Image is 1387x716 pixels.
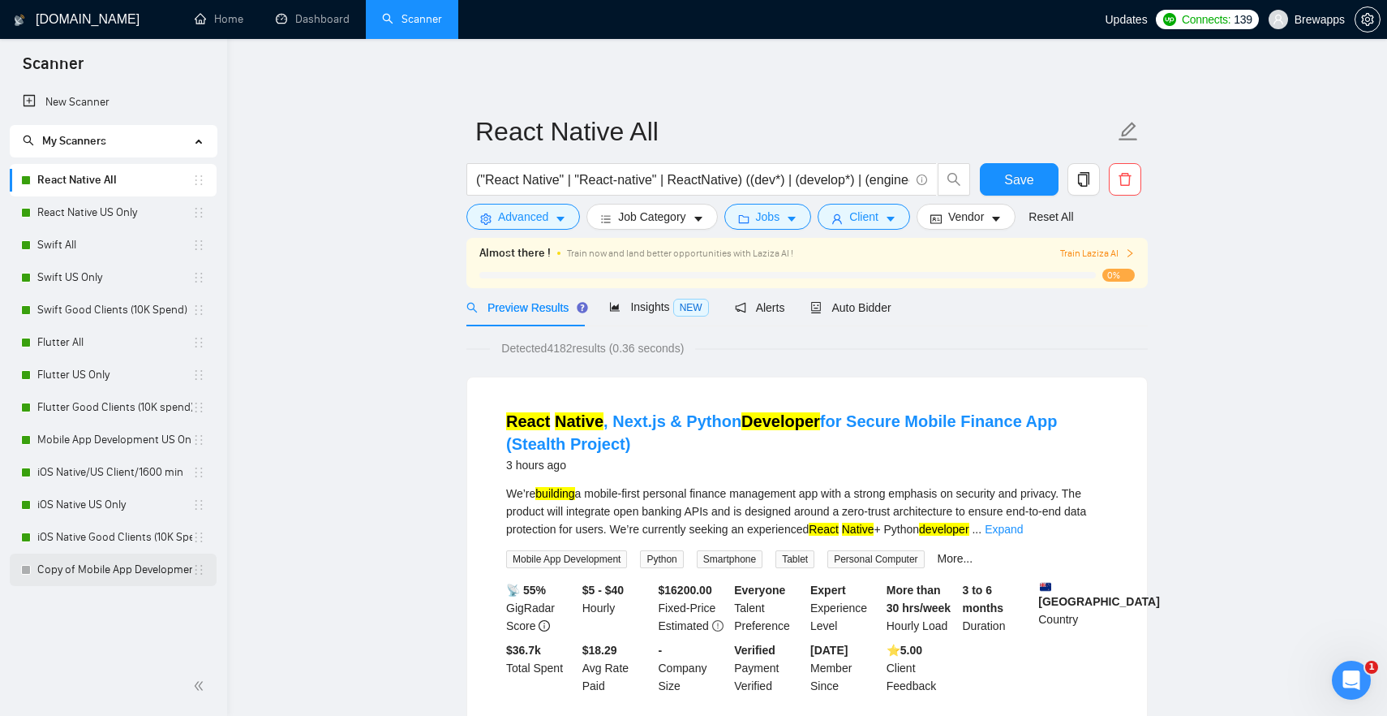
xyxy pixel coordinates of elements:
a: New Scanner [23,86,204,119]
b: $ 16200.00 [659,584,712,597]
b: 3 to 6 months [963,584,1004,615]
span: Smartphone [697,550,762,568]
b: More than 30 hrs/week [887,584,951,615]
span: info-circle [917,175,927,185]
span: holder [192,271,205,284]
b: Everyone [734,584,785,597]
span: holder [192,563,205,576]
span: search [938,172,969,187]
span: notification [735,302,746,313]
b: 📡 55% [506,584,546,597]
button: search [938,163,970,196]
span: ... [972,523,981,536]
span: setting [480,213,492,225]
img: logo [14,7,25,33]
span: copy [1068,172,1099,187]
li: Mobile App Development US Only [10,424,217,456]
a: React Native US Only [37,196,192,229]
span: area-chart [609,301,620,313]
span: Almost there ! [479,244,551,262]
iframe: Intercom live chat [1332,661,1371,700]
span: Auto Bidder [810,301,891,314]
span: Connects: [1182,11,1230,28]
a: Mobile App Development US Only [37,424,192,456]
span: caret-down [885,213,896,225]
a: Copy of Mobile App Development US Only [37,554,192,586]
span: caret-down [990,213,1002,225]
div: Country [1035,581,1111,635]
li: Flutter US Only [10,359,217,391]
span: double-left [193,678,209,694]
b: Verified [734,644,775,657]
span: Alerts [735,301,785,314]
button: delete [1109,163,1141,196]
mark: Native [555,412,603,430]
span: user [1273,14,1284,25]
span: Job Category [618,208,685,226]
mark: developer [919,523,969,536]
b: $ 36.7k [506,644,541,657]
b: $18.29 [582,644,617,657]
b: [GEOGRAPHIC_DATA] [1038,581,1160,608]
li: iOS Native US Only [10,489,217,521]
span: My Scanners [42,134,106,148]
span: Scanner [10,52,97,86]
li: Swift All [10,229,217,261]
div: Avg Rate Paid [579,641,655,695]
button: folderJobscaret-down [724,204,812,230]
span: Advanced [498,208,548,226]
span: exclamation-circle [712,620,724,632]
li: iOS Native Good Clients (10K Spend) [10,521,217,554]
button: barsJob Categorycaret-down [586,204,717,230]
span: caret-down [786,213,797,225]
input: Search Freelance Jobs... [476,170,909,190]
span: NEW [673,299,709,317]
div: Company Size [655,641,732,695]
button: Train Laziza AI [1060,246,1135,261]
span: Save [1004,170,1033,190]
b: $5 - $40 [582,584,624,597]
a: React Native, Next.js & PythonDeveloperfor Secure Mobile Finance App (Stealth Project) [506,412,1057,453]
span: idcard [930,213,942,225]
div: Duration [960,581,1036,635]
div: Talent Preference [731,581,807,635]
span: 139 [1234,11,1252,28]
div: Tooltip anchor [575,300,590,315]
span: holder [192,239,205,252]
span: setting [1355,13,1380,26]
span: Mobile App Development [506,550,627,568]
span: holder [192,369,205,382]
span: caret-down [555,213,566,225]
span: delete [1110,172,1140,187]
span: Client [849,208,878,226]
button: Save [980,163,1058,196]
a: homeHome [195,12,243,26]
li: Swift Good Clients (10K Spend) [10,294,217,326]
a: Expand [985,523,1023,536]
span: search [23,135,34,146]
button: copy [1067,163,1100,196]
a: setting [1355,13,1381,26]
div: Experience Level [807,581,883,635]
span: holder [192,498,205,511]
span: Updates [1105,13,1147,26]
span: holder [192,531,205,544]
span: holder [192,206,205,219]
div: 3 hours ago [506,455,1108,475]
li: iOS Native/US Client/1600 min [10,456,217,489]
a: searchScanner [382,12,442,26]
a: Swift US Only [37,261,192,294]
div: Hourly Load [883,581,960,635]
b: ⭐️ 5.00 [887,644,922,657]
span: 1 [1365,661,1378,674]
span: right [1125,248,1135,258]
span: Jobs [756,208,780,226]
span: holder [192,174,205,187]
span: robot [810,302,822,313]
div: We’re a mobile-first personal finance management app with a strong emphasis on security and priva... [506,485,1108,538]
a: Flutter US Only [37,359,192,391]
span: bars [600,213,612,225]
b: Expert [810,584,846,597]
b: [DATE] [810,644,848,657]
